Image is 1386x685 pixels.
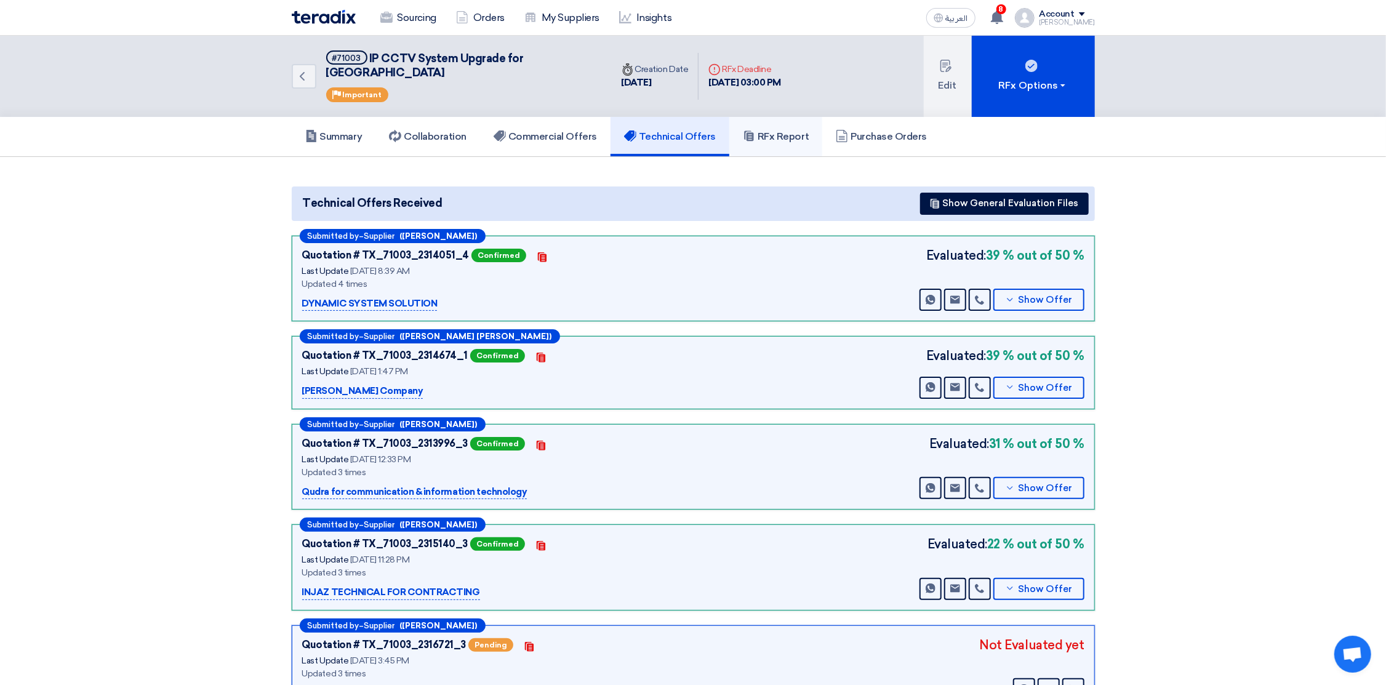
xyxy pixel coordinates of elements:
b: ([PERSON_NAME] [PERSON_NAME]) [400,332,552,340]
p: [PERSON_NAME] Company [302,384,423,399]
a: Technical Offers [611,117,729,156]
div: Not Evaluated yet [980,636,1084,654]
div: – [300,229,486,243]
span: Last Update [302,555,349,565]
a: Commercial Offers [480,117,611,156]
div: Evaluated: [926,347,1084,365]
div: RFx Options [998,78,1068,93]
span: Show Offer [1018,295,1072,305]
div: Evaluated: [927,535,1084,553]
div: [DATE] 03:00 PM [708,76,781,90]
a: Orders [446,4,515,31]
span: Supplier [364,622,395,630]
span: Submitted by [308,332,359,340]
b: 39 % out of 50 % [986,347,1084,365]
div: [DATE] [622,76,689,90]
div: Quotation # TX_71003_2316721_3 [302,638,467,652]
span: Supplier [364,332,395,340]
div: Creation Date [622,63,689,76]
a: Collaboration [375,117,480,156]
p: Qudra for communication & information technology [302,485,527,500]
span: Last Update [302,655,349,666]
div: – [300,619,486,633]
b: 31 % out of 50 % [989,435,1084,453]
div: – [300,329,560,343]
div: Evaluated: [929,435,1084,453]
div: Updated 3 times [302,566,610,579]
h5: Purchase Orders [836,130,927,143]
div: Quotation # TX_71003_2314051_4 [302,248,470,263]
div: [PERSON_NAME] [1039,19,1095,26]
a: Insights [609,4,681,31]
button: العربية [926,8,975,28]
button: Show Offer [993,578,1084,600]
div: Account [1039,9,1075,20]
span: Last Update [302,366,349,377]
a: Summary [292,117,376,156]
a: My Suppliers [515,4,609,31]
a: Open chat [1334,636,1371,673]
span: Submitted by [308,521,359,529]
b: ([PERSON_NAME]) [400,420,478,428]
h5: IP CCTV System Upgrade for Makkah Mall [326,50,597,81]
button: Edit [924,36,972,117]
span: Supplier [364,521,395,529]
span: Submitted by [308,622,359,630]
span: [DATE] 3:45 PM [350,655,409,666]
span: [DATE] 8:39 AM [350,266,410,276]
div: Evaluated: [926,246,1084,265]
img: profile_test.png [1015,8,1035,28]
p: INJAZ TECHNICAL FOR CONTRACTING [302,585,480,600]
div: Quotation # TX_71003_2315140_3 [302,537,468,551]
span: [DATE] 11:28 PM [350,555,410,565]
div: Updated 4 times [302,278,610,290]
h5: Summary [305,130,363,143]
button: Show Offer [993,377,1084,399]
div: Updated 3 times [302,466,610,479]
a: RFx Report [729,117,822,156]
span: Confirmed [471,249,526,262]
span: [DATE] 12:33 PM [350,454,411,465]
a: Purchase Orders [822,117,940,156]
span: العربية [946,14,968,23]
div: Quotation # TX_71003_2314674_1 [302,348,468,363]
img: Teradix logo [292,10,356,24]
b: 39 % out of 50 % [986,246,1084,265]
span: Confirmed [470,537,525,551]
a: Sourcing [371,4,446,31]
span: Pending [468,638,513,652]
div: Updated 3 times [302,667,610,680]
b: ([PERSON_NAME]) [400,232,478,240]
b: 22 % out of 50 % [987,535,1084,553]
span: Last Update [302,266,349,276]
h5: Commercial Offers [494,130,597,143]
p: DYNAMIC SYSTEM SOLUTION [302,297,438,311]
span: Confirmed [470,437,525,451]
span: Important [343,90,382,99]
span: Show Offer [1018,383,1072,393]
span: [DATE] 1:47 PM [350,366,408,377]
span: Supplier [364,420,395,428]
h5: RFx Report [743,130,809,143]
button: Show Offer [993,289,1084,311]
button: RFx Options [972,36,1095,117]
span: 8 [996,4,1006,14]
span: Supplier [364,232,395,240]
button: Show Offer [993,477,1084,499]
div: Quotation # TX_71003_2313996_3 [302,436,468,451]
span: Show Offer [1018,484,1072,493]
h5: Collaboration [389,130,467,143]
b: ([PERSON_NAME]) [400,521,478,529]
span: Submitted by [308,232,359,240]
div: – [300,518,486,532]
div: #71003 [332,54,361,62]
span: Confirmed [470,349,525,363]
b: ([PERSON_NAME]) [400,622,478,630]
div: – [300,417,486,431]
span: IP CCTV System Upgrade for [GEOGRAPHIC_DATA] [326,52,524,79]
button: Show General Evaluation Files [920,193,1089,215]
div: RFx Deadline [708,63,781,76]
span: Last Update [302,454,349,465]
span: Technical Offers Received [303,195,443,212]
h5: Technical Offers [624,130,716,143]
